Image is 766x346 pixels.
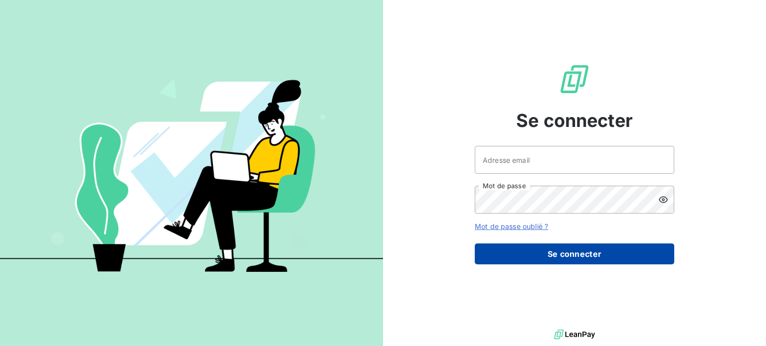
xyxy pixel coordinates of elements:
img: logo [554,327,595,342]
span: Se connecter [516,107,633,134]
button: Se connecter [475,243,674,264]
img: Logo LeanPay [559,63,590,95]
input: placeholder [475,146,674,174]
a: Mot de passe oublié ? [475,222,548,231]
